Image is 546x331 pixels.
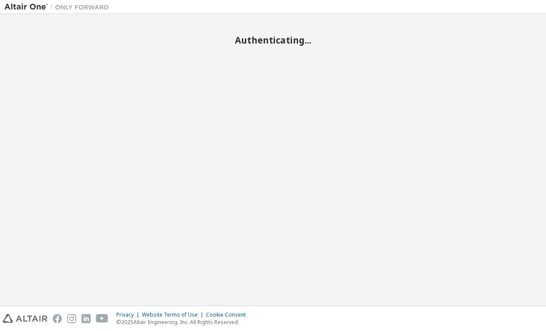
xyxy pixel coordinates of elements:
[4,34,542,46] h2: Authenticating...
[142,311,206,318] div: Website Terms of Use
[206,311,251,318] div: Cookie Consent
[53,314,62,323] img: facebook.svg
[81,314,91,323] img: linkedin.svg
[116,318,251,326] p: © 2025 Altair Engineering, Inc. All Rights Reserved.
[116,311,142,318] div: Privacy
[96,314,109,323] img: youtube.svg
[67,314,76,323] img: instagram.svg
[3,314,47,323] img: altair_logo.svg
[4,3,113,11] img: Altair One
